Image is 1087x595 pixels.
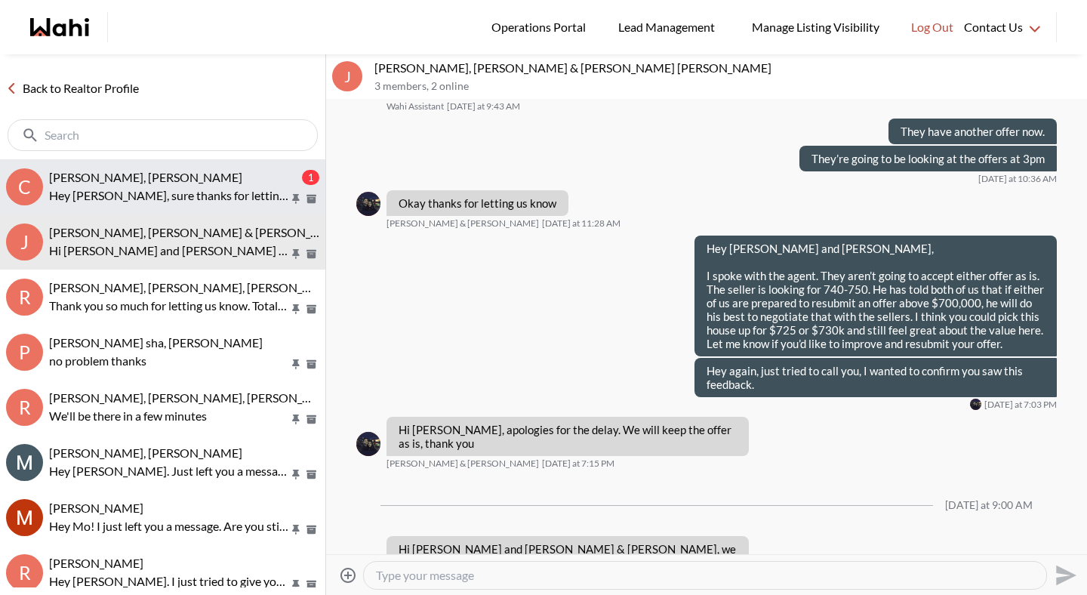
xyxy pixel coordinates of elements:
button: Archive [303,523,319,536]
button: Archive [303,578,319,591]
time: 2025-09-07T23:03:23.093Z [984,399,1057,411]
p: We'll be there in a few minutes [49,407,289,425]
div: J [6,224,43,261]
div: R [6,279,43,316]
button: Archive [303,303,319,316]
p: Okay thanks for letting us know [399,196,556,210]
span: Manage Listing Visibility [747,17,884,37]
span: Operations Portal [491,17,591,37]
span: [PERSON_NAME], [PERSON_NAME] [49,170,242,184]
span: [PERSON_NAME], [PERSON_NAME] & [PERSON_NAME] [PERSON_NAME] [49,225,446,239]
button: Pin [289,303,303,316]
span: Wahi Assistant [386,100,444,113]
p: They’re going to be looking at the offers at 3pm [811,152,1045,165]
time: 2025-09-07T15:28:06.232Z [542,217,620,230]
div: R [6,554,43,591]
p: Hey [PERSON_NAME]. Just left you a message. I emailed over some listings [DATE] so you can stay u... [49,462,289,480]
div: Jason & Lauryn Vaz-Brown [356,432,380,456]
p: Hey again, just tried to call you, I wanted to confirm you saw this feedback. [707,364,1045,391]
div: Jason & Lauryn Vaz-Brown [356,192,380,216]
button: Archive [303,193,319,205]
p: Hey [PERSON_NAME]. I just tried to give you a call to check in. How are things coming along with ... [49,572,289,590]
div: C [6,168,43,205]
button: Pin [289,578,303,591]
textarea: Type your message [376,568,1034,583]
time: 2025-09-07T13:43:08.814Z [447,100,520,113]
button: Archive [303,468,319,481]
button: Archive [303,248,319,261]
time: 2025-09-07T23:15:35.841Z [542,458,614,470]
div: [DATE] at 9:00 AM [945,499,1033,512]
img: J [356,432,380,456]
button: Pin [289,413,303,426]
div: p [6,334,43,371]
div: 1 [302,170,319,185]
button: Archive [303,413,319,426]
p: no problem thanks [49,352,289,370]
div: R [6,389,43,426]
button: Archive [303,358,319,371]
a: Wahi homepage [30,18,89,36]
p: Hi [PERSON_NAME] and [PERSON_NAME] & [PERSON_NAME], we hope you enjoyed your showings! Did the pr... [399,542,737,583]
div: Marian Kotormus, Michelle [6,444,43,481]
div: Mo Ha, Michelle [6,499,43,536]
button: Pin [289,193,303,205]
p: Hi [PERSON_NAME], apologies for the delay. We will keep the offer as is, thank you [399,423,737,450]
p: They have another offer now. [901,125,1045,138]
img: J [970,399,981,410]
span: [PERSON_NAME], [PERSON_NAME] [49,445,242,460]
div: J [332,61,362,91]
p: Thank you so much for letting us know. Totally understand, those are important factors. I’m confi... [49,297,289,315]
p: 3 members , 2 online [374,80,1081,93]
button: Send [1047,558,1081,592]
span: [PERSON_NAME] [49,556,143,570]
p: [PERSON_NAME], [PERSON_NAME] & [PERSON_NAME] [PERSON_NAME] [374,60,1081,76]
span: Log Out [911,17,953,37]
span: Lead Management [618,17,720,37]
span: [PERSON_NAME] sha, [PERSON_NAME] [49,335,263,350]
img: M [6,444,43,481]
button: Pin [289,358,303,371]
p: I spoke with the agent. They aren’t going to accept either offer as is. The seller is looking for... [707,269,1045,350]
button: Pin [289,468,303,481]
span: [PERSON_NAME] & [PERSON_NAME] [386,458,539,470]
p: Hi [PERSON_NAME] and [PERSON_NAME] & [PERSON_NAME], we hope you enjoyed your showings! Did the pr... [49,242,289,260]
span: [PERSON_NAME] [49,501,143,515]
p: Hey [PERSON_NAME], sure thanks for letting us know. [49,187,289,205]
span: [PERSON_NAME] & [PERSON_NAME] [386,217,539,230]
span: [PERSON_NAME], [PERSON_NAME], [PERSON_NAME] [49,280,341,294]
time: 2025-09-07T14:36:30.029Z [978,173,1057,185]
button: Pin [289,248,303,261]
button: Pin [289,523,303,536]
img: J [356,192,380,216]
p: Hey Mo! I just left you a message. Are you still considering a move? [49,517,289,535]
span: [PERSON_NAME], [PERSON_NAME], [PERSON_NAME], [PERSON_NAME] [49,390,440,405]
img: M [6,499,43,536]
input: Search [45,128,284,143]
p: Hey [PERSON_NAME] and [PERSON_NAME], [707,242,1045,255]
div: Jason & Lauryn Vaz-Brown [970,399,981,410]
